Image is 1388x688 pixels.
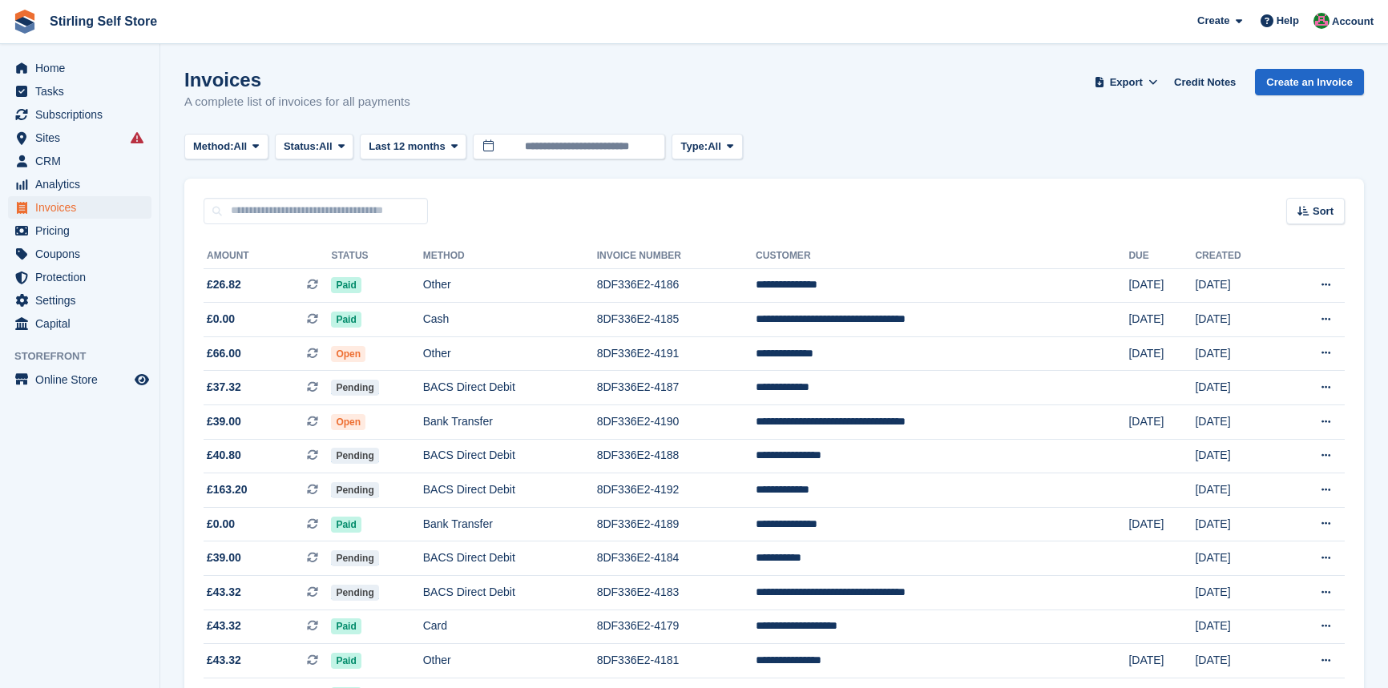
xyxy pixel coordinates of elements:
[207,447,241,464] span: £40.80
[1255,69,1364,95] a: Create an Invoice
[184,69,410,91] h1: Invoices
[319,139,333,155] span: All
[423,576,597,610] td: BACS Direct Debit
[597,268,756,303] td: 8DF336E2-4186
[8,127,151,149] a: menu
[184,134,268,160] button: Method: All
[423,610,597,644] td: Card
[1091,69,1161,95] button: Export
[331,346,365,362] span: Open
[423,303,597,337] td: Cash
[423,268,597,303] td: Other
[8,196,151,219] a: menu
[193,139,234,155] span: Method:
[331,550,378,566] span: Pending
[423,507,597,541] td: Bank Transfer
[423,243,597,269] th: Method
[1195,473,1281,508] td: [DATE]
[331,517,361,533] span: Paid
[1195,405,1281,440] td: [DATE]
[331,312,361,328] span: Paid
[360,134,466,160] button: Last 12 months
[131,131,143,144] i: Smart entry sync failures have occurred
[207,584,241,601] span: £43.32
[35,196,131,219] span: Invoices
[8,57,151,79] a: menu
[43,8,163,34] a: Stirling Self Store
[1195,243,1281,269] th: Created
[234,139,248,155] span: All
[597,303,756,337] td: 8DF336E2-4185
[1195,371,1281,405] td: [DATE]
[1128,268,1195,303] td: [DATE]
[35,219,131,242] span: Pricing
[35,80,131,103] span: Tasks
[207,276,241,293] span: £26.82
[8,80,151,103] a: menu
[1332,14,1374,30] span: Account
[597,243,756,269] th: Invoice Number
[207,311,235,328] span: £0.00
[1128,243,1195,269] th: Due
[331,653,361,669] span: Paid
[1128,336,1195,371] td: [DATE]
[35,266,131,288] span: Protection
[8,173,151,195] a: menu
[331,414,365,430] span: Open
[14,348,159,364] span: Storefront
[1195,268,1281,303] td: [DATE]
[1128,405,1195,440] td: [DATE]
[207,618,241,634] span: £43.32
[8,368,151,391] a: menu
[13,10,37,34] img: stora-icon-8386f47178a22dfd0bd8f6a31ec36ba5ce8667c1dd55bd0f319d3a0aa187defe.svg
[207,413,241,430] span: £39.00
[35,127,131,149] span: Sites
[597,336,756,371] td: 8DF336E2-4191
[597,644,756,678] td: 8DF336E2-4181
[708,139,721,155] span: All
[597,473,756,508] td: 8DF336E2-4192
[35,103,131,126] span: Subscriptions
[207,549,241,566] span: £39.00
[680,139,708,155] span: Type:
[35,243,131,265] span: Coupons
[8,312,151,335] a: menu
[1195,439,1281,473] td: [DATE]
[207,652,241,669] span: £43.32
[423,473,597,508] td: BACS Direct Debit
[331,448,378,464] span: Pending
[1197,13,1229,29] span: Create
[35,150,131,172] span: CRM
[8,266,151,288] a: menu
[369,139,445,155] span: Last 12 months
[423,405,597,440] td: Bank Transfer
[597,541,756,576] td: 8DF336E2-4184
[597,576,756,610] td: 8DF336E2-4183
[423,541,597,576] td: BACS Direct Debit
[8,243,151,265] a: menu
[597,371,756,405] td: 8DF336E2-4187
[423,644,597,678] td: Other
[1128,507,1195,541] td: [DATE]
[1168,69,1242,95] a: Credit Notes
[1128,303,1195,337] td: [DATE]
[423,371,597,405] td: BACS Direct Debit
[1313,13,1329,29] img: Lucy
[1195,576,1281,610] td: [DATE]
[331,585,378,601] span: Pending
[331,243,422,269] th: Status
[35,312,131,335] span: Capital
[35,173,131,195] span: Analytics
[331,482,378,498] span: Pending
[672,134,742,160] button: Type: All
[597,507,756,541] td: 8DF336E2-4189
[1195,336,1281,371] td: [DATE]
[423,336,597,371] td: Other
[132,370,151,389] a: Preview store
[8,103,151,126] a: menu
[8,219,151,242] a: menu
[35,368,131,391] span: Online Store
[597,610,756,644] td: 8DF336E2-4179
[204,243,331,269] th: Amount
[331,380,378,396] span: Pending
